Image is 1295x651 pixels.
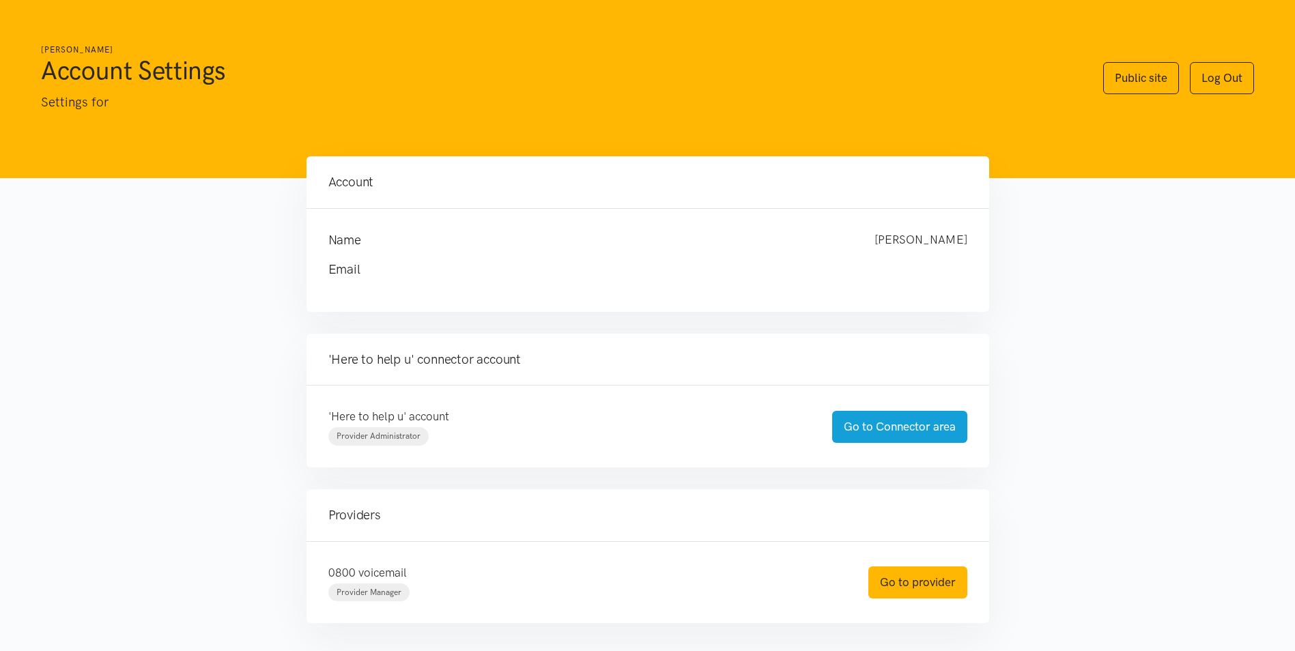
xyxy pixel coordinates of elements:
p: Settings for [41,92,1076,113]
a: Public site [1103,62,1179,94]
p: 'Here to help u' account [328,407,805,426]
h4: Providers [328,506,967,525]
h4: Email [328,260,940,279]
h4: Account [328,173,967,192]
p: 0800 voicemail [328,564,841,582]
span: Provider Administrator [337,431,421,441]
h4: Name [328,231,847,250]
h6: [PERSON_NAME] [41,44,1076,57]
div: [PERSON_NAME] [861,231,981,250]
a: Log Out [1190,62,1254,94]
a: Go to provider [868,566,967,598]
a: Go to Connector area [832,411,967,443]
h4: 'Here to help u' connector account [328,350,967,369]
span: Provider Manager [337,588,401,597]
h1: Account Settings [41,54,1076,87]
